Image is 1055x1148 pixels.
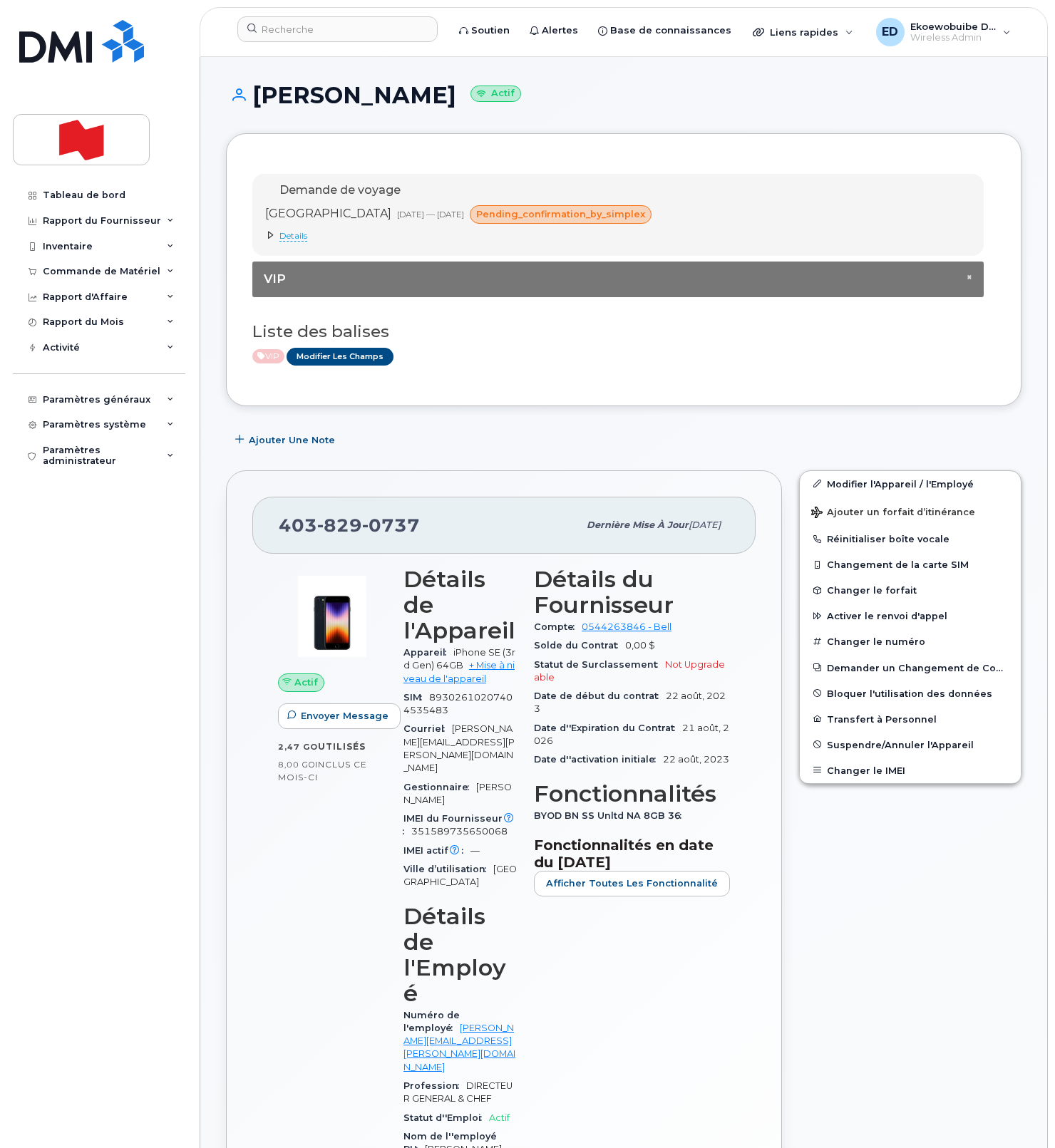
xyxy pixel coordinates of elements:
[534,871,730,896] button: Afficher Toutes les Fonctionnalité
[800,732,1021,757] button: Suspendre/Annuler l'Appareil
[278,759,367,782] span: inclus ce mois-ci
[811,507,975,520] span: Ajouter un forfait d’itinérance
[534,567,730,618] h3: Détails du Fournisseur
[403,567,517,643] h3: Détails de l'Appareil
[403,660,515,683] a: + Mise à niveau de l'appareil
[800,552,1021,577] button: Changement de la carte SIM
[470,845,480,856] span: —
[800,706,1021,732] button: Transfert à Personnel
[800,757,1021,783] button: Changer le IMEI
[534,810,689,821] span: BYOD BN SS Unltd NA 8GB 36
[663,754,729,765] span: 22 août, 2023
[800,526,1021,552] button: Réinitialiser boîte vocale
[279,230,307,242] span: Details
[403,723,452,734] span: Courriel
[252,349,284,363] span: Active
[265,207,391,220] span: [GEOGRAPHIC_DATA]
[489,1112,510,1123] span: Actif
[800,603,1021,629] button: Activer le renvoi d'appel
[317,514,362,536] span: 829
[587,519,689,530] span: Dernière mise à jour
[289,574,375,659] img: image20231002-3703462-1angbar.jpeg
[403,647,453,658] span: Appareil
[287,348,393,366] a: Modifier les Champs
[318,741,366,752] span: utilisés
[534,754,663,765] span: Date d''activation initiale
[476,207,645,221] span: pending_confirmation_by_simplex
[279,183,401,197] span: Demande de voyage
[278,703,401,729] button: Envoyer Message
[403,1112,489,1123] span: Statut d''Emploi
[264,272,286,286] span: VIP
[534,691,666,701] span: Date de début du contrat
[827,739,974,750] span: Suspendre/Annuler l'Appareil
[403,782,512,805] span: [PERSON_NAME]
[278,760,315,770] span: 8,00 Go
[265,229,657,242] summary: Details
[279,514,420,536] span: 403
[470,86,521,102] small: Actif
[800,471,1021,497] a: Modifier l'Appareil / l'Employé
[827,611,947,621] span: Activer le renvoi d'appel
[403,813,517,837] span: IMEI du Fournisseur
[362,514,420,536] span: 0737
[403,1023,515,1072] a: [PERSON_NAME][EMAIL_ADDRESS][PERSON_NAME][DOMAIN_NAME]
[967,273,972,282] button: Close
[534,640,625,651] span: Solde du Contrat
[800,655,1021,681] button: Demander un Changement de Compte
[534,781,730,807] h3: Fonctionnalités
[403,1010,460,1033] span: Numéro de l'employé
[397,209,464,219] span: [DATE] — [DATE]
[534,723,682,733] span: Date d''Expiration du Contrat
[625,640,655,651] span: 0,00 $
[403,647,515,671] span: iPhone SE (3rd Gen) 64GB
[403,1080,466,1091] span: Profession
[403,723,515,773] span: [PERSON_NAME][EMAIL_ADDRESS][PERSON_NAME][DOMAIN_NAME]
[800,681,1021,706] button: Bloquer l'utilisation des données
[226,428,347,453] button: Ajouter une Note
[534,659,665,670] span: Statut de Surclassement
[294,676,318,689] span: Actif
[403,864,493,874] span: Ville d’utilisation
[534,659,725,683] span: Not Upgradeable
[582,621,671,632] a: 0544263846 - Bell
[800,577,1021,603] button: Changer le forfait
[249,433,335,447] span: Ajouter une Note
[403,845,470,856] span: IMEI actif
[534,837,730,871] h3: Fonctionnalités en date du [DATE]
[827,585,917,596] span: Changer le forfait
[967,272,972,282] span: ×
[226,83,1021,108] h1: [PERSON_NAME]
[301,709,388,723] span: Envoyer Message
[403,692,429,703] span: SIM
[411,826,508,837] span: 351589735650068
[252,323,995,341] h3: Liste des balises
[403,904,517,1006] h3: Détails de l'Employé
[800,629,1021,654] button: Changer le numéro
[689,519,721,530] span: [DATE]
[546,876,718,890] span: Afficher Toutes les Fonctionnalité
[534,621,582,632] span: Compte
[278,742,318,752] span: 2,47 Go
[403,782,476,792] span: Gestionnaire
[403,692,513,715] span: 89302610207404535483
[800,497,1021,526] button: Ajouter un forfait d’itinérance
